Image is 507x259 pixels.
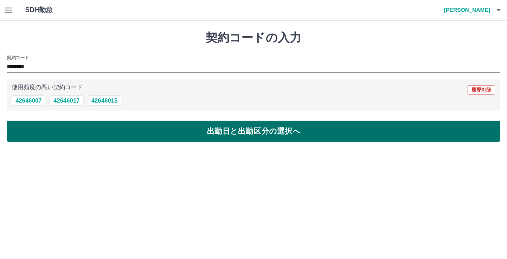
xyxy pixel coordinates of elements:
[88,95,121,106] button: 42646015
[12,85,83,90] p: 使用頻度の高い契約コード
[50,95,83,106] button: 42646017
[12,95,45,106] button: 42646007
[7,54,29,61] h2: 契約コード
[468,85,495,95] button: 履歴削除
[7,31,500,45] h1: 契約コードの入力
[7,121,500,142] button: 出勤日と出勤区分の選択へ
